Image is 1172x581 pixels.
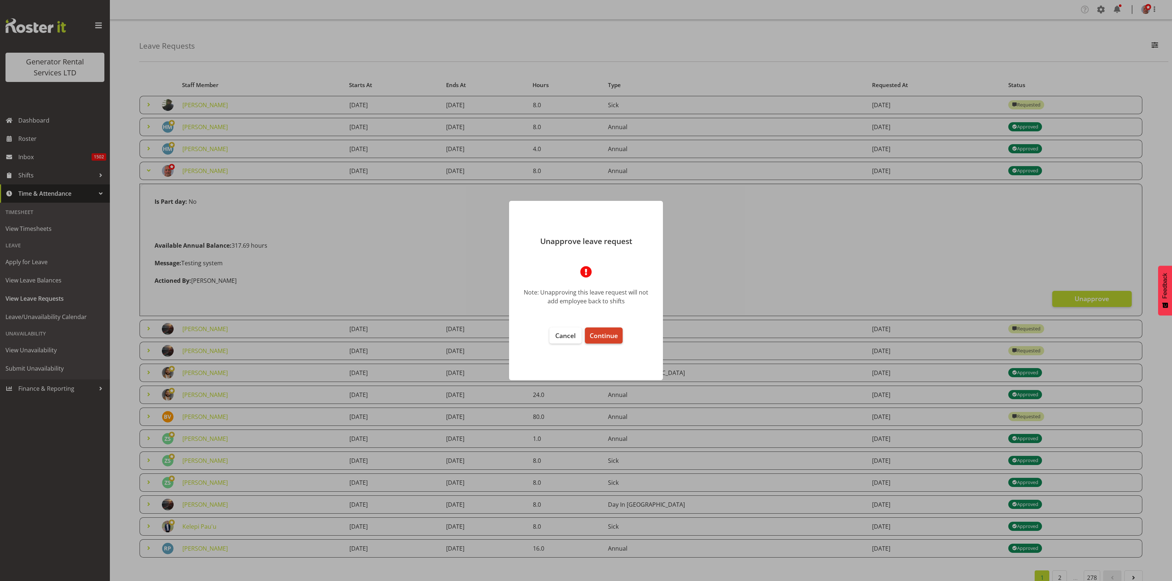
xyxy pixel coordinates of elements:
[1158,266,1172,315] button: Feedback - Show survey
[549,327,582,344] button: Cancel
[1162,273,1168,299] span: Feedback
[585,327,623,344] button: Continue
[520,288,652,306] div: Note: Unapproving this leave request will not add employee back to shifts
[555,331,576,340] span: Cancel
[516,237,656,245] p: Unapprove leave request
[590,331,618,340] span: Continue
